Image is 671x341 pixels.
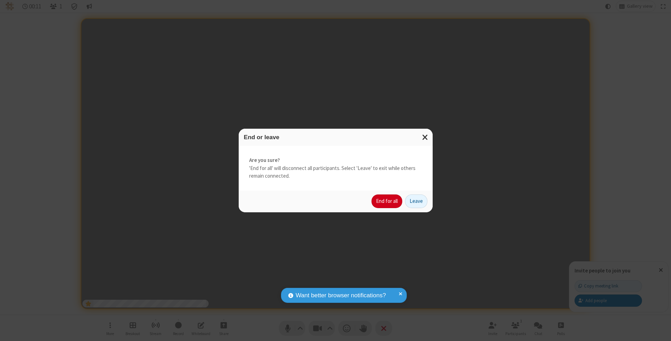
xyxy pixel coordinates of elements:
button: Leave [405,194,427,208]
button: End for all [371,194,402,208]
strong: Are you sure? [249,156,422,164]
div: 'End for all' will disconnect all participants. Select 'Leave' to exit while others remain connec... [239,146,433,191]
button: Close modal [418,129,433,146]
h3: End or leave [244,134,427,141]
span: Want better browser notifications? [296,291,386,300]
